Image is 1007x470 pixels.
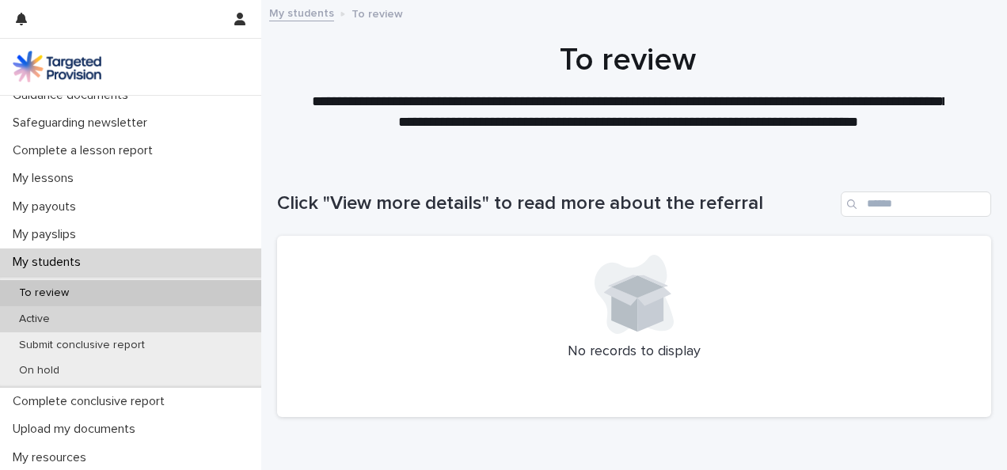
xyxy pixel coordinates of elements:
h1: Click "View more details" to read more about the referral [277,192,834,215]
a: My students [269,3,334,21]
p: Guidance documents [6,88,141,103]
p: My payouts [6,199,89,214]
p: Active [6,313,63,326]
p: On hold [6,364,72,377]
p: Submit conclusive report [6,339,158,352]
p: To review [351,4,403,21]
input: Search [841,191,991,217]
p: Safeguarding newsletter [6,116,160,131]
p: My resources [6,450,99,465]
h1: To review [277,41,979,79]
p: Complete conclusive report [6,394,177,409]
p: No records to display [296,343,972,361]
p: My students [6,255,93,270]
p: Complete a lesson report [6,143,165,158]
p: To review [6,286,82,300]
p: My payslips [6,227,89,242]
img: M5nRWzHhSzIhMunXDL62 [13,51,101,82]
p: My lessons [6,171,86,186]
p: Upload my documents [6,422,148,437]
